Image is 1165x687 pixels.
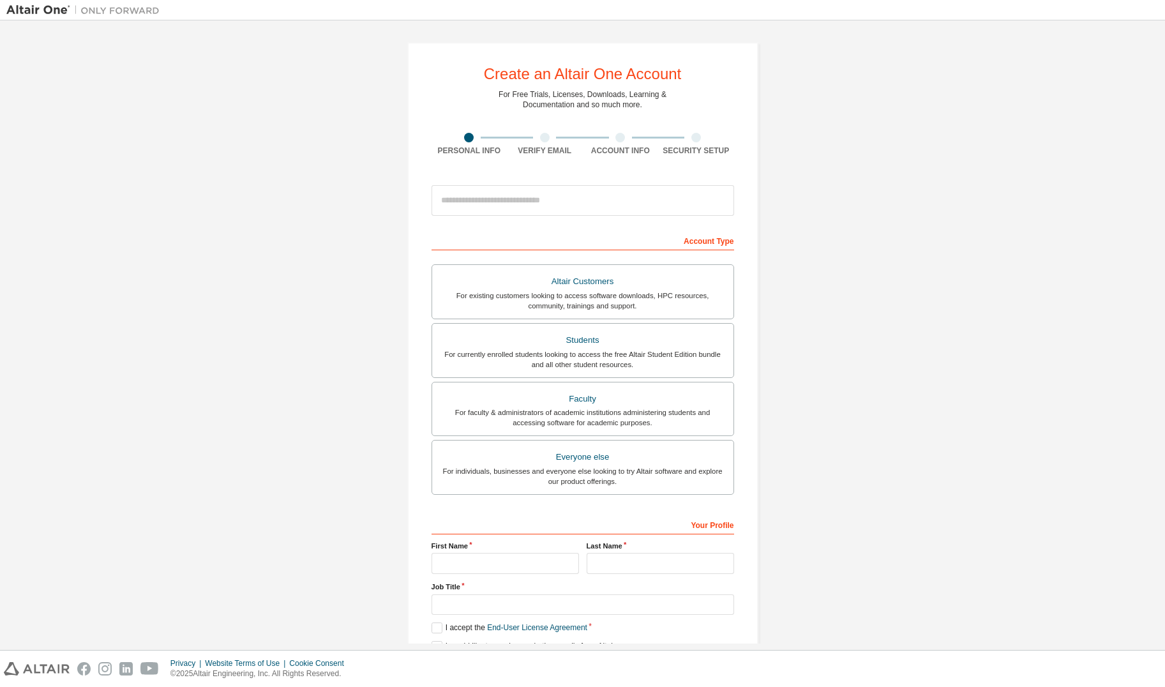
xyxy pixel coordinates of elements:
img: altair_logo.svg [4,662,70,676]
label: I would like to receive marketing emails from Altair [432,641,615,652]
div: Verify Email [507,146,583,156]
a: End-User License Agreement [487,623,587,632]
img: Altair One [6,4,166,17]
div: Account Type [432,230,734,250]
div: Cookie Consent [289,658,351,668]
div: Website Terms of Use [205,658,289,668]
div: Create an Altair One Account [484,66,682,82]
label: I accept the [432,623,587,633]
div: Faculty [440,390,726,408]
div: For Free Trials, Licenses, Downloads, Learning & Documentation and so much more. [499,89,666,110]
div: For faculty & administrators of academic institutions administering students and accessing softwa... [440,407,726,428]
div: Students [440,331,726,349]
img: linkedin.svg [119,662,133,676]
img: facebook.svg [77,662,91,676]
div: Security Setup [658,146,734,156]
img: youtube.svg [140,662,159,676]
div: For existing customers looking to access software downloads, HPC resources, community, trainings ... [440,291,726,311]
div: Your Profile [432,514,734,534]
div: Privacy [170,658,205,668]
label: Job Title [432,582,734,592]
div: Personal Info [432,146,507,156]
label: Last Name [587,541,734,551]
div: Account Info [583,146,659,156]
div: For individuals, businesses and everyone else looking to try Altair software and explore our prod... [440,466,726,487]
div: Altair Customers [440,273,726,291]
div: Everyone else [440,448,726,466]
div: For currently enrolled students looking to access the free Altair Student Edition bundle and all ... [440,349,726,370]
p: © 2025 Altair Engineering, Inc. All Rights Reserved. [170,668,352,679]
img: instagram.svg [98,662,112,676]
label: First Name [432,541,579,551]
